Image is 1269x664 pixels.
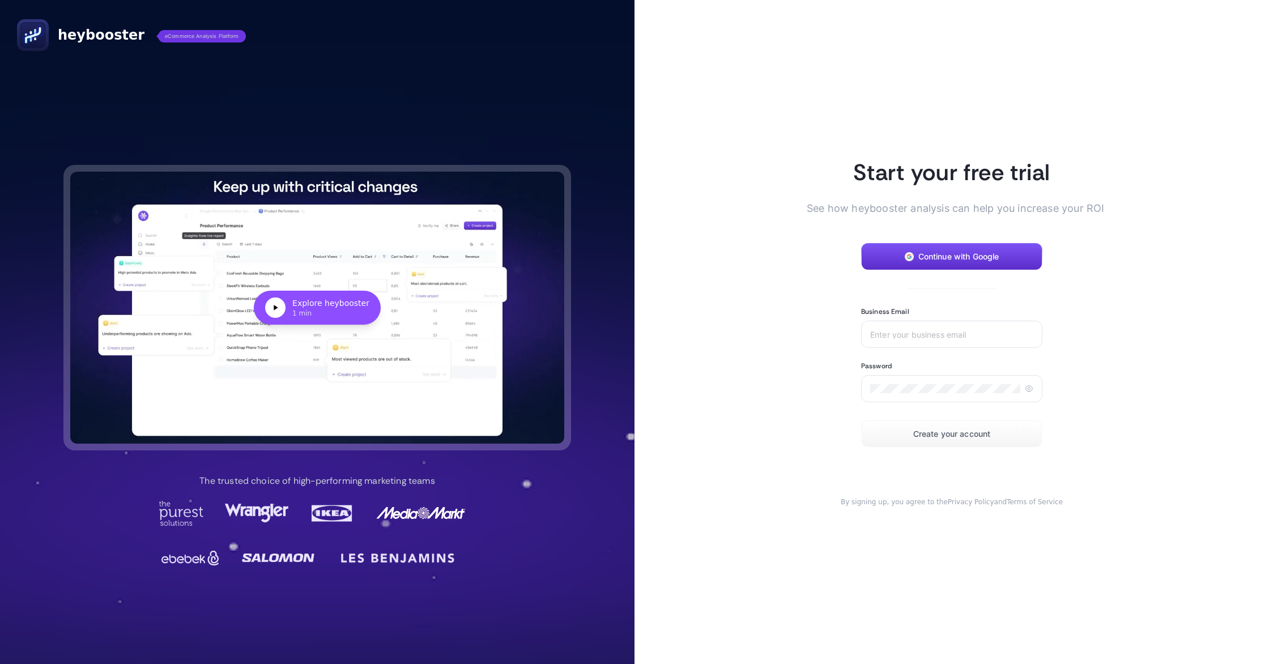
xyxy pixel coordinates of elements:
[825,158,1079,187] h1: Start your free trial
[376,501,466,526] img: MediaMarkt
[1007,498,1063,506] a: Terms of Service
[242,547,314,569] img: Salomon
[918,252,999,261] span: Continue with Google
[159,547,222,569] img: Ebebek
[861,361,892,371] label: Password
[158,30,246,42] span: eCommerce Analysis Platform
[861,307,909,316] label: Business Email
[334,544,461,572] img: LesBenjamin
[913,429,991,439] span: Create your account
[870,330,1033,339] input: Enter your business email
[70,172,564,444] button: Explore heybooster1 min
[861,243,1042,270] button: Continue with Google
[199,474,435,488] p: The trusted choice of high-performing marketing teams
[309,501,355,526] img: Ikea
[159,501,204,526] img: Purest
[948,498,994,506] a: Privacy Policy
[861,420,1042,448] button: Create your account
[58,26,144,44] span: heybooster
[807,201,1079,216] span: See how heybooster analysis can help you increase your ROI
[17,19,246,51] a: heyboostereCommerce Analysis Platform
[292,309,369,318] div: 1 min
[825,497,1079,506] div: and
[225,501,288,526] img: Wrangler
[841,498,948,506] span: By signing up, you agree to the
[292,297,369,309] div: Explore heybooster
